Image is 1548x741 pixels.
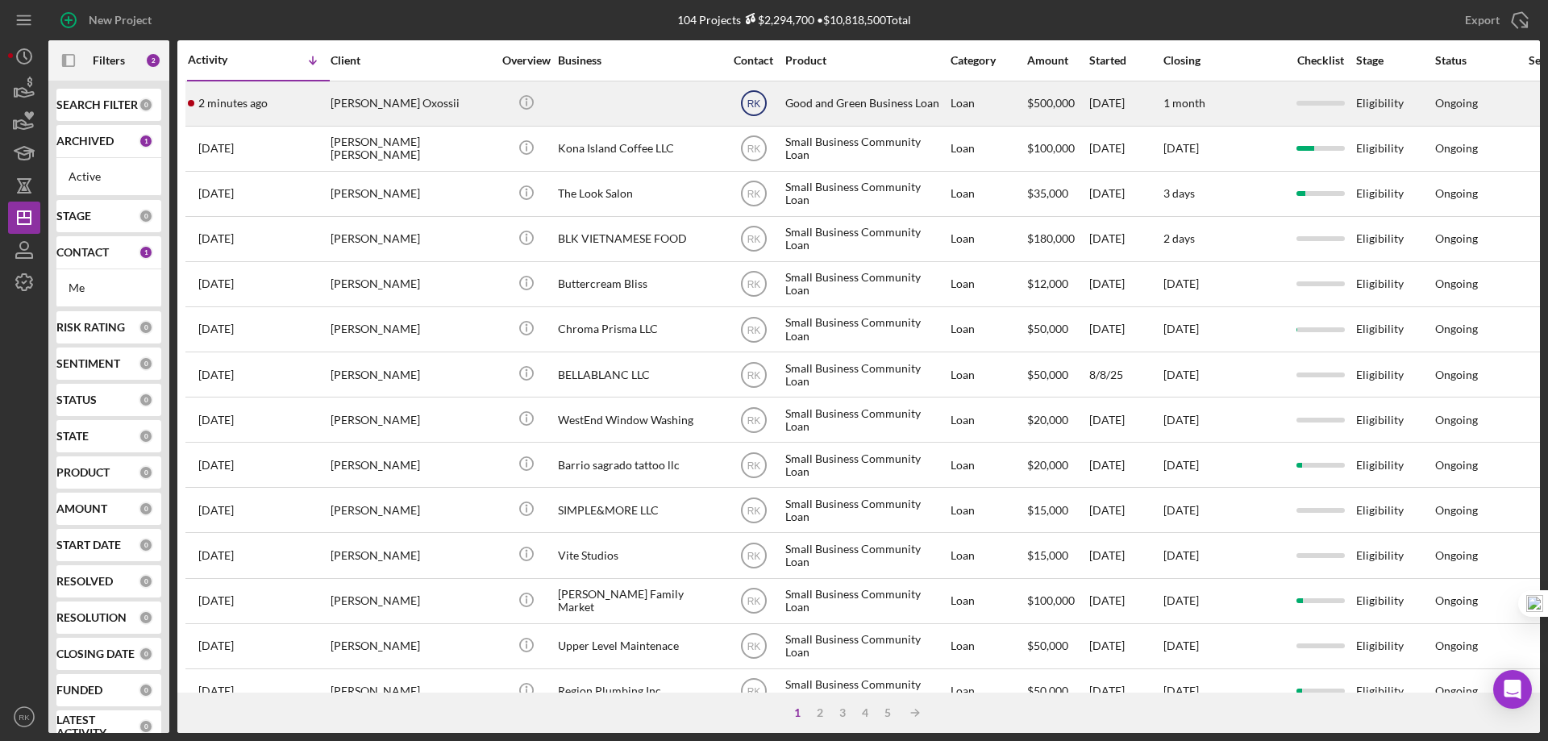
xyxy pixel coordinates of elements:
[785,82,947,125] div: Good and Green Business Loan
[558,308,719,351] div: Chroma Prisma LLC
[331,398,492,441] div: [PERSON_NAME]
[331,308,492,351] div: [PERSON_NAME]
[558,398,719,441] div: WestEnd Window Washing
[1356,127,1434,170] div: Eligibility
[331,173,492,215] div: [PERSON_NAME]
[56,647,135,660] b: CLOSING DATE
[1435,54,1513,67] div: Status
[19,713,30,722] text: RK
[139,647,153,661] div: 0
[1435,549,1478,562] div: Ongoing
[1356,263,1434,306] div: Eligibility
[1089,580,1162,622] div: [DATE]
[331,127,492,170] div: [PERSON_NAME] [PERSON_NAME]
[747,144,760,155] text: RK
[56,539,121,552] b: START DATE
[56,502,107,515] b: AMOUNT
[1027,322,1068,335] span: $50,000
[139,429,153,443] div: 0
[1089,263,1162,306] div: [DATE]
[747,551,760,562] text: RK
[1435,504,1478,517] div: Ongoing
[56,210,91,223] b: STAGE
[139,356,153,371] div: 0
[1027,684,1068,697] span: $50,000
[1435,459,1478,472] div: Ongoing
[331,82,492,125] div: [PERSON_NAME] Oxossii
[139,538,153,552] div: 0
[558,489,719,531] div: SIMPLE&MORE LLC
[1089,353,1162,396] div: 8/8/25
[139,320,153,335] div: 0
[56,135,114,148] b: ARCHIVED
[1027,141,1075,155] span: $100,000
[1356,398,1434,441] div: Eligibility
[1027,413,1068,427] span: $20,000
[1435,368,1478,381] div: Ongoing
[198,323,234,335] time: 2025-08-12 20:46
[951,308,1026,351] div: Loan
[139,393,153,407] div: 0
[1163,54,1284,67] div: Closing
[1435,277,1478,290] div: Ongoing
[558,218,719,260] div: BLK VIETNAMESE FOOD
[1356,580,1434,622] div: Eligibility
[1435,97,1478,110] div: Ongoing
[785,625,947,668] div: Small Business Community Loan
[139,719,153,734] div: 0
[1435,187,1478,200] div: Ongoing
[747,686,760,697] text: RK
[785,580,947,622] div: Small Business Community Loan
[723,54,784,67] div: Contact
[1163,548,1199,562] time: [DATE]
[785,127,947,170] div: Small Business Community Loan
[69,281,149,294] div: Me
[1435,414,1478,427] div: Ongoing
[1163,684,1199,697] time: [DATE]
[198,142,234,155] time: 2025-10-06 17:43
[1027,368,1068,381] span: $50,000
[1356,218,1434,260] div: Eligibility
[198,685,234,697] time: 2025-07-08 21:50
[1089,173,1162,215] div: [DATE]
[331,625,492,668] div: [PERSON_NAME]
[741,13,814,27] div: $2,294,700
[198,459,234,472] time: 2025-07-29 18:28
[139,610,153,625] div: 0
[785,534,947,577] div: Small Business Community Loan
[1089,218,1162,260] div: [DATE]
[139,209,153,223] div: 0
[558,580,719,622] div: [PERSON_NAME] Family Market
[56,430,89,443] b: STATE
[951,625,1026,668] div: Loan
[1027,639,1068,652] span: $50,000
[1027,96,1075,110] span: $500,000
[56,575,113,588] b: RESOLVED
[854,706,876,719] div: 4
[1089,443,1162,486] div: [DATE]
[1089,625,1162,668] div: [DATE]
[951,173,1026,215] div: Loan
[558,353,719,396] div: BELLABLANC LLC
[56,393,97,406] b: STATUS
[1435,323,1478,335] div: Ongoing
[198,187,234,200] time: 2025-08-28 19:20
[1356,353,1434,396] div: Eligibility
[1356,534,1434,577] div: Eligibility
[809,706,831,719] div: 2
[1435,594,1478,607] div: Ongoing
[785,308,947,351] div: Small Business Community Loan
[747,189,760,200] text: RK
[1027,593,1075,607] span: $100,000
[1163,277,1199,290] time: [DATE]
[56,684,102,697] b: FUNDED
[48,4,168,36] button: New Project
[331,218,492,260] div: [PERSON_NAME]
[56,98,138,111] b: SEARCH FILTER
[1163,593,1199,607] time: [DATE]
[558,670,719,713] div: Region Plumbing Inc.
[785,173,947,215] div: Small Business Community Loan
[1089,308,1162,351] div: [DATE]
[747,414,760,426] text: RK
[56,466,110,479] b: PRODUCT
